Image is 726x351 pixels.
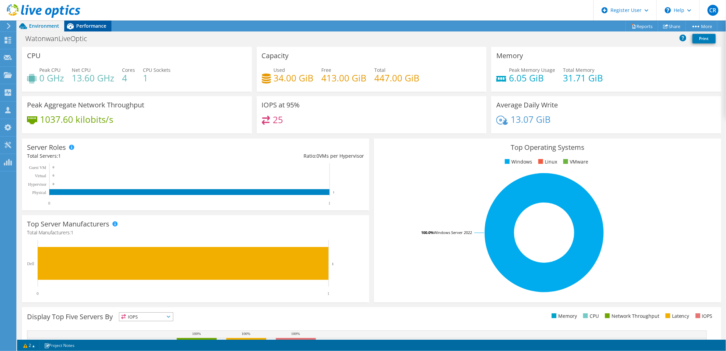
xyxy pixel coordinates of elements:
[694,312,713,320] li: IOPS
[291,331,300,336] text: 100%
[328,201,331,206] text: 1
[27,229,364,236] h4: Total Manufacturers:
[665,7,671,13] svg: \n
[58,153,61,159] span: 1
[708,5,718,16] span: CR
[273,116,283,123] h4: 25
[511,116,551,123] h4: 13.07 GiB
[35,173,46,178] text: Virtual
[327,291,330,296] text: 1
[658,21,686,31] a: Share
[317,153,319,159] span: 0
[262,52,289,60] h3: Capacity
[563,67,594,73] span: Total Memory
[509,74,555,82] h4: 6.05 GiB
[119,313,173,321] span: IOPS
[509,67,555,73] span: Peak Memory Usage
[274,67,285,73] span: Used
[333,191,335,194] text: 1
[332,262,334,266] text: 1
[39,67,60,73] span: Peak CPU
[503,158,532,166] li: Windows
[563,74,603,82] h4: 31.71 GiB
[122,67,135,73] span: Cores
[29,23,59,29] span: Environment
[27,220,109,228] h3: Top Server Manufacturers
[581,312,599,320] li: CPU
[27,52,41,60] h3: CPU
[28,182,46,187] text: Hypervisor
[71,229,73,236] span: 1
[496,101,558,109] h3: Average Daily Write
[18,341,40,350] a: 2
[686,21,717,31] a: More
[626,21,658,31] a: Reports
[421,230,434,235] tspan: 100.0%
[322,74,367,82] h4: 413.00 GiB
[27,152,196,160] div: Total Servers:
[39,74,64,82] h4: 0 GHz
[39,341,79,350] a: Project Notes
[274,74,314,82] h4: 34.00 GiB
[22,35,98,42] h1: WatonwanLiveOptic
[562,158,588,166] li: VMware
[603,312,659,320] li: Network Throughput
[53,166,54,169] text: 0
[262,101,300,109] h3: IOPS at 95%
[27,101,144,109] h3: Peak Aggregate Network Throughput
[53,182,54,186] text: 0
[375,67,386,73] span: Total
[242,331,251,336] text: 100%
[192,331,201,336] text: 100%
[122,74,135,82] h4: 4
[434,230,472,235] tspan: Windows Server 2022
[550,312,577,320] li: Memory
[143,74,171,82] h4: 1
[72,67,91,73] span: Net CPU
[496,52,523,60] h3: Memory
[76,23,106,29] span: Performance
[693,34,716,43] a: Print
[664,312,689,320] li: Latency
[27,261,34,266] text: Dell
[72,74,114,82] h4: 13.60 GHz
[375,74,420,82] h4: 447.00 GiB
[48,201,50,206] text: 0
[40,116,113,123] h4: 1037.60 kilobits/s
[143,67,171,73] span: CPU Sockets
[29,165,46,170] text: Guest VM
[27,144,66,151] h3: Server Roles
[379,144,716,151] h3: Top Operating Systems
[32,190,46,195] text: Physical
[37,291,39,296] text: 0
[537,158,557,166] li: Linux
[53,174,54,177] text: 0
[322,67,332,73] span: Free
[196,152,364,160] div: Ratio: VMs per Hypervisor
